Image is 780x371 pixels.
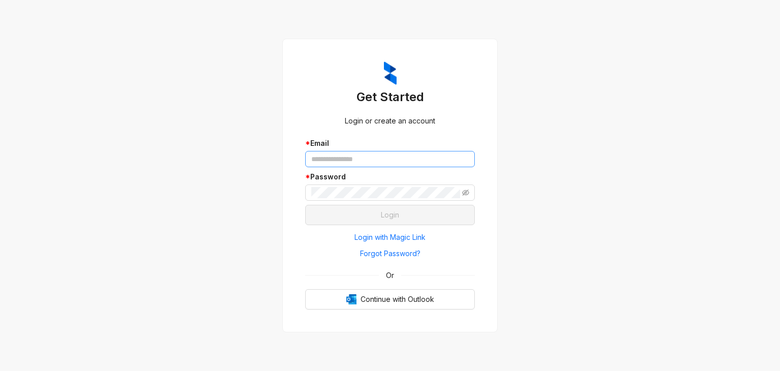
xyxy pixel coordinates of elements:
div: Email [305,138,475,149]
div: Login or create an account [305,115,475,127]
h3: Get Started [305,89,475,105]
span: Forgot Password? [360,248,420,259]
span: Login with Magic Link [354,232,426,243]
span: eye-invisible [462,189,469,196]
button: Login [305,205,475,225]
span: Or [379,270,401,281]
button: Forgot Password? [305,245,475,262]
div: Password [305,171,475,182]
img: Outlook [346,294,356,304]
button: OutlookContinue with Outlook [305,289,475,310]
span: Continue with Outlook [361,294,434,305]
button: Login with Magic Link [305,229,475,245]
img: ZumaIcon [384,61,397,85]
